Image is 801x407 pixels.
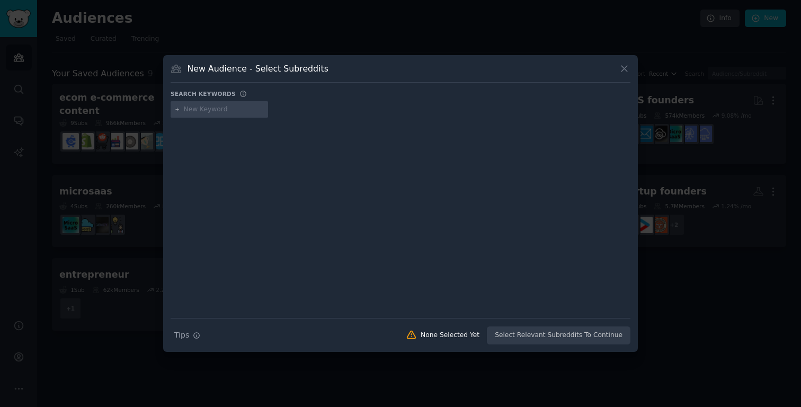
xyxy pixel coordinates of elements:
[171,90,236,98] h3: Search keywords
[174,330,189,341] span: Tips
[421,331,479,340] div: None Selected Yet
[184,105,264,114] input: New Keyword
[188,63,328,74] h3: New Audience - Select Subreddits
[171,326,204,344] button: Tips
